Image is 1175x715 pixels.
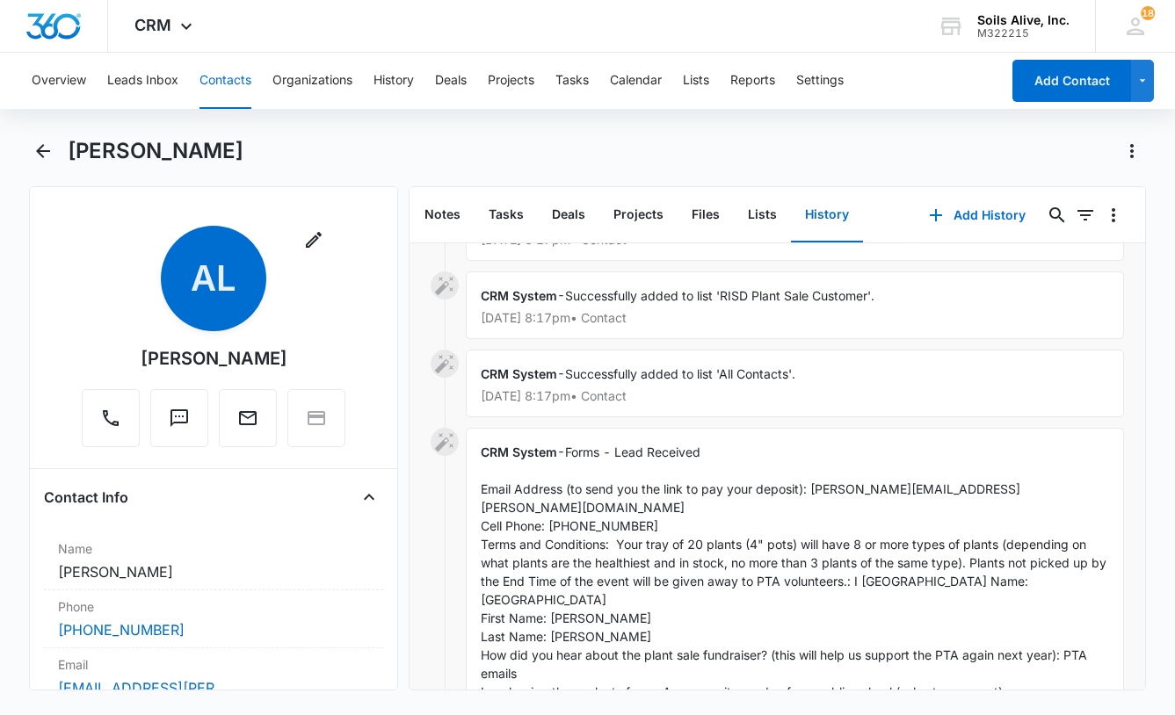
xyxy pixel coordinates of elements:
button: Lists [734,188,791,242]
button: Leads Inbox [107,53,178,109]
div: [PERSON_NAME] [141,345,287,372]
button: Tasks [475,188,538,242]
button: Call [82,389,140,447]
label: Email [58,655,368,674]
span: 18 [1141,6,1155,20]
button: Settings [796,53,844,109]
a: Email [219,416,277,431]
button: Overview [32,53,86,109]
a: Text [150,416,208,431]
span: CRM System [481,444,557,459]
div: - [466,271,1124,339]
button: History [374,53,414,109]
span: Successfully added to list 'RISD Plant Sale Customer'. [565,288,874,303]
span: CRM System [481,288,557,303]
h4: Contact Info [44,487,128,508]
h1: [PERSON_NAME] [68,138,243,164]
div: Name[PERSON_NAME] [44,532,382,590]
button: Overflow Menu [1099,201,1128,229]
p: [DATE] 8:17pm • Contact [481,390,1109,402]
button: Text [150,389,208,447]
label: Name [58,539,368,558]
button: Lists [683,53,709,109]
dd: [PERSON_NAME] [58,561,368,582]
button: Add History [911,194,1043,236]
button: Reports [730,53,775,109]
a: Call [82,416,140,431]
a: [PHONE_NUMBER] [58,619,185,640]
button: Projects [488,53,534,109]
button: Filters [1071,201,1099,229]
button: Calendar [610,53,662,109]
div: account id [977,27,1070,40]
button: Organizations [272,53,352,109]
button: Back [29,137,56,165]
a: [EMAIL_ADDRESS][PERSON_NAME][DOMAIN_NAME] [58,677,234,698]
span: CRM System [481,366,557,381]
button: Projects [599,188,678,242]
p: [DATE] 8:17pm • Contact [481,312,1109,324]
button: Deals [538,188,599,242]
div: - [466,350,1124,417]
button: Deals [435,53,467,109]
span: AL [161,226,266,331]
span: Successfully added to list 'All Contacts'. [565,366,795,381]
button: Tasks [555,53,589,109]
div: account name [977,13,1070,27]
button: Notes [410,188,475,242]
button: Contacts [199,53,251,109]
button: Close [355,483,383,511]
button: Actions [1118,137,1146,165]
div: Phone[PHONE_NUMBER] [44,590,382,648]
button: Files [678,188,734,242]
button: Add Contact [1012,60,1131,102]
div: Email[EMAIL_ADDRESS][PERSON_NAME][DOMAIN_NAME] [44,648,382,706]
button: History [791,188,863,242]
span: CRM [134,16,171,34]
div: notifications count [1141,6,1155,20]
label: Phone [58,597,368,616]
p: [DATE] 8:17pm • Contact [481,234,1109,246]
button: Email [219,389,277,447]
button: Search... [1043,201,1071,229]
